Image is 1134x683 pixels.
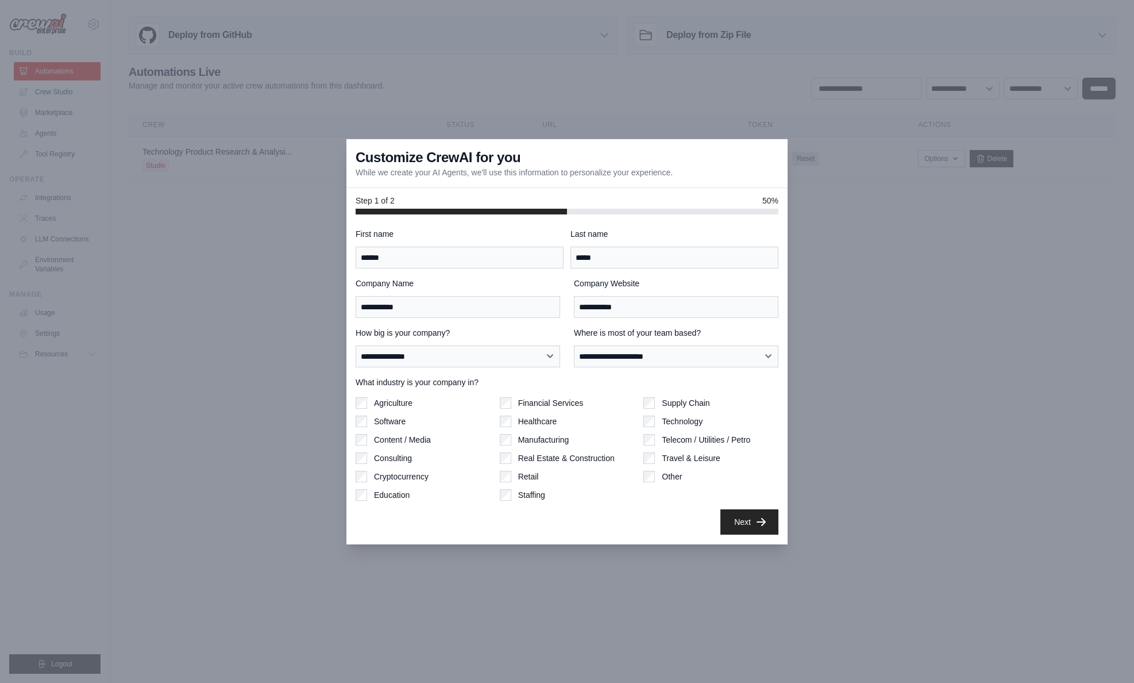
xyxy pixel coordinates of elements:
[574,327,778,339] label: Where is most of your team based?
[518,434,569,446] label: Manufacturing
[374,397,412,409] label: Agriculture
[374,471,429,482] label: Cryptocurrency
[518,489,545,501] label: Staffing
[356,228,564,240] label: First name
[662,471,682,482] label: Other
[374,489,410,501] label: Education
[662,416,703,427] label: Technology
[374,452,412,464] label: Consulting
[356,377,778,388] label: What industry is your company in?
[518,416,557,427] label: Healthcare
[518,471,539,482] label: Retail
[356,278,560,289] label: Company Name
[662,452,720,464] label: Travel & Leisure
[662,434,750,446] label: Telecom / Utilities / Petro
[570,228,778,240] label: Last name
[374,434,431,446] label: Content / Media
[356,167,673,178] p: While we create your AI Agents, we'll use this information to personalize your experience.
[1077,628,1134,683] iframe: Chat Widget
[518,397,584,409] label: Financial Services
[762,195,778,206] span: 50%
[356,327,560,339] label: How big is your company?
[356,195,395,206] span: Step 1 of 2
[662,397,709,409] label: Supply Chain
[720,509,778,535] button: Next
[356,148,520,167] h3: Customize CrewAI for you
[518,452,615,464] label: Real Estate & Construction
[374,416,406,427] label: Software
[574,278,778,289] label: Company Website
